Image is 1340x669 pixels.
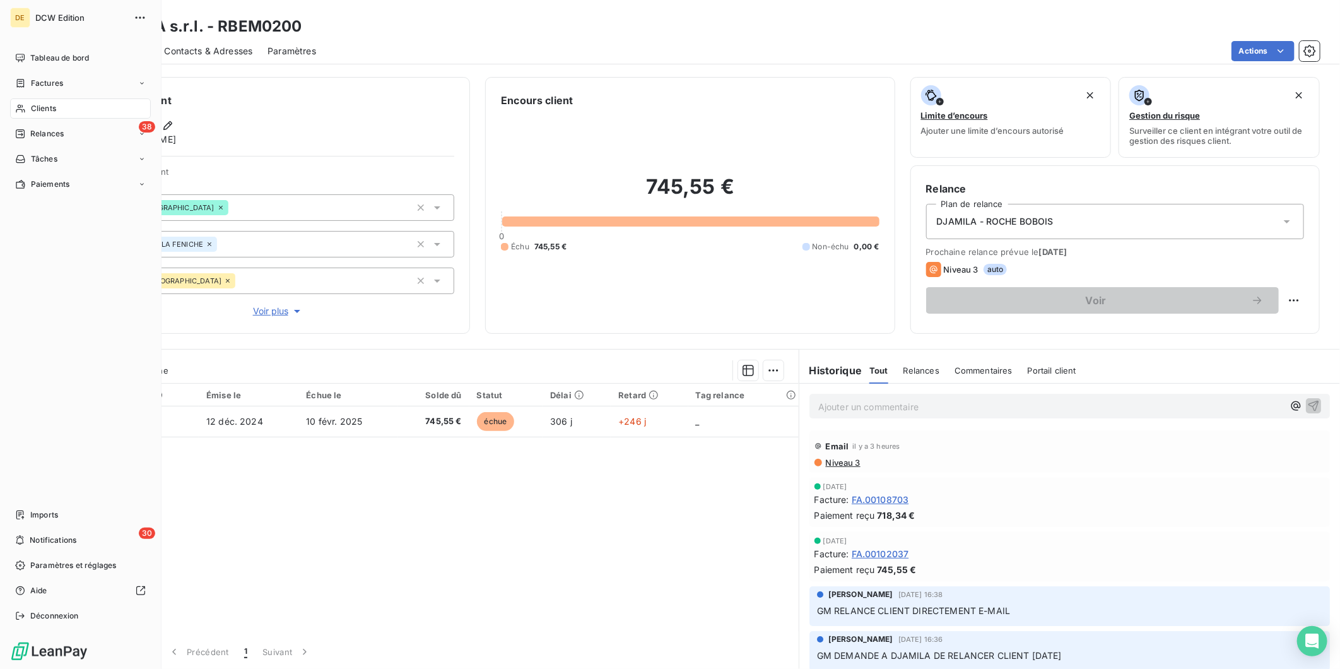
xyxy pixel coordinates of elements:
[941,295,1251,305] span: Voir
[921,110,988,121] span: Limite d’encours
[828,589,893,600] span: [PERSON_NAME]
[984,264,1008,275] span: auto
[926,247,1304,257] span: Prochaine relance prévue le
[501,174,879,212] h2: 745,55 €
[30,509,58,521] span: Imports
[30,535,76,546] span: Notifications
[825,458,861,468] span: Niveau 3
[30,585,47,596] span: Aide
[139,528,155,539] span: 30
[102,304,454,318] button: Voir plus
[1039,247,1067,257] span: [DATE]
[817,650,1062,661] span: GM DEMANDE A DJAMILA DE RELANCER CLIENT [DATE]
[206,416,263,427] span: 12 déc. 2024
[306,390,390,400] div: Échue le
[1129,126,1309,146] span: Surveiller ce client en intégrant votre outil de gestion des risques client.
[116,204,215,211] span: PAYS - [GEOGRAPHIC_DATA]
[244,646,247,658] span: 1
[814,563,875,576] span: Paiement reçu
[823,537,847,545] span: [DATE]
[228,202,238,213] input: Ajouter une valeur
[31,78,63,89] span: Factures
[926,287,1279,314] button: Voir
[937,215,1054,228] span: DJAMILA - ROCHE BOBOIS
[139,121,155,133] span: 38
[903,365,939,376] span: Relances
[235,275,245,287] input: Ajouter une valeur
[1231,41,1295,61] button: Actions
[255,639,319,665] button: Suivant
[550,390,603,400] div: Délai
[618,416,646,427] span: +246 j
[696,416,700,427] span: _
[511,241,529,252] span: Échu
[206,390,291,400] div: Émise le
[1129,110,1200,121] span: Gestion du risque
[910,77,1112,158] button: Limite d’encoursAjouter une limite d’encours autorisé
[944,264,979,275] span: Niveau 3
[10,8,30,28] div: DE
[406,415,462,428] span: 745,55 €
[823,483,847,490] span: [DATE]
[618,390,680,400] div: Retard
[30,128,64,139] span: Relances
[253,305,303,317] span: Voir plus
[267,45,316,57] span: Paramètres
[30,52,89,64] span: Tableau de bord
[921,126,1064,136] span: Ajouter une limite d’encours autorisé
[534,241,567,252] span: 745,55 €
[35,13,126,23] span: DCW Edition
[898,591,943,598] span: [DATE] 16:38
[164,45,252,57] span: Contacts & Adresses
[31,103,56,114] span: Clients
[817,605,1010,616] span: GM RELANCE CLIENT DIRECTEMENT E-MAIL
[550,416,572,427] span: 306 j
[31,153,57,165] span: Tâches
[237,639,255,665] button: 1
[814,509,875,522] span: Paiement reçu
[852,442,900,450] span: il y a 3 heures
[898,636,943,643] span: [DATE] 16:36
[799,363,862,378] h6: Historique
[160,639,237,665] button: Précédent
[499,231,504,241] span: 0
[813,241,849,252] span: Non-échu
[828,634,893,645] span: [PERSON_NAME]
[10,641,88,661] img: Logo LeanPay
[814,493,849,506] span: Facture :
[306,416,362,427] span: 10 févr. 2025
[826,441,849,451] span: Email
[102,167,454,184] span: Propriétés Client
[76,93,454,108] h6: Informations client
[854,241,879,252] span: 0,00 €
[1119,77,1320,158] button: Gestion du risqueSurveiller ce client en intégrant votre outil de gestion des risques client.
[111,15,302,38] h3: EMERA s.r.l. - RBEM0200
[10,581,151,601] a: Aide
[814,547,849,560] span: Facture :
[852,493,909,506] span: FA.00108703
[477,412,515,431] span: échue
[878,563,917,576] span: 745,55 €
[869,365,888,376] span: Tout
[1297,626,1327,656] div: Open Intercom Messenger
[1028,365,1076,376] span: Portail client
[116,277,221,285] span: Agent - . [GEOGRAPHIC_DATA]
[878,509,915,522] span: 718,34 €
[501,93,573,108] h6: Encours client
[955,365,1013,376] span: Commentaires
[217,239,227,250] input: Ajouter une valeur
[30,610,79,622] span: Déconnexion
[31,179,69,190] span: Paiements
[852,547,909,560] span: FA.00102037
[406,390,462,400] div: Solde dû
[696,390,791,400] div: Tag relance
[30,560,116,571] span: Paramètres et réglages
[477,390,536,400] div: Statut
[926,181,1304,196] h6: Relance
